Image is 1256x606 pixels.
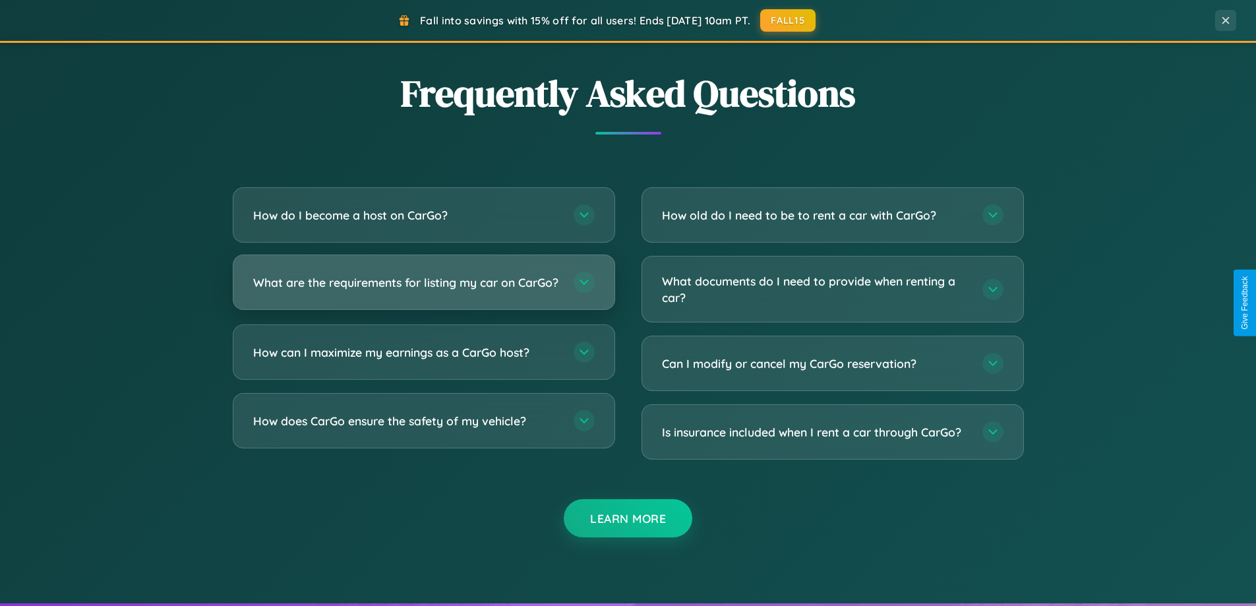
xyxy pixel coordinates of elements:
[253,207,560,224] h3: How do I become a host on CarGo?
[420,14,750,27] span: Fall into savings with 15% off for all users! Ends [DATE] 10am PT.
[564,499,692,537] button: Learn More
[662,273,969,305] h3: What documents do I need to provide when renting a car?
[760,9,816,32] button: FALL15
[233,68,1024,119] h2: Frequently Asked Questions
[662,355,969,372] h3: Can I modify or cancel my CarGo reservation?
[253,344,560,361] h3: How can I maximize my earnings as a CarGo host?
[662,207,969,224] h3: How old do I need to be to rent a car with CarGo?
[253,413,560,429] h3: How does CarGo ensure the safety of my vehicle?
[1240,276,1249,330] div: Give Feedback
[662,424,969,440] h3: Is insurance included when I rent a car through CarGo?
[253,274,560,291] h3: What are the requirements for listing my car on CarGo?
